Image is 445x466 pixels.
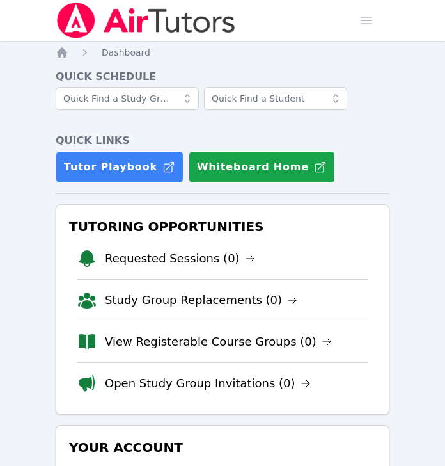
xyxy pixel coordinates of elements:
[105,250,255,268] a: Requested Sessions (0)
[105,291,297,309] a: Study Group Replacements (0)
[204,87,347,110] input: Quick Find a Student
[105,374,311,392] a: Open Study Group Invitations (0)
[102,46,150,59] a: Dashboard
[102,47,150,58] span: Dashboard
[66,436,379,459] h3: Your Account
[56,151,183,183] a: Tutor Playbook
[56,3,237,38] img: Air Tutors
[189,151,335,183] button: Whiteboard Home
[56,87,199,110] input: Quick Find a Study Group
[105,333,332,351] a: View Registerable Course Groups (0)
[56,46,389,59] nav: Breadcrumb
[56,133,389,149] h4: Quick Links
[66,215,379,238] h3: Tutoring Opportunities
[56,69,389,84] h4: Quick Schedule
